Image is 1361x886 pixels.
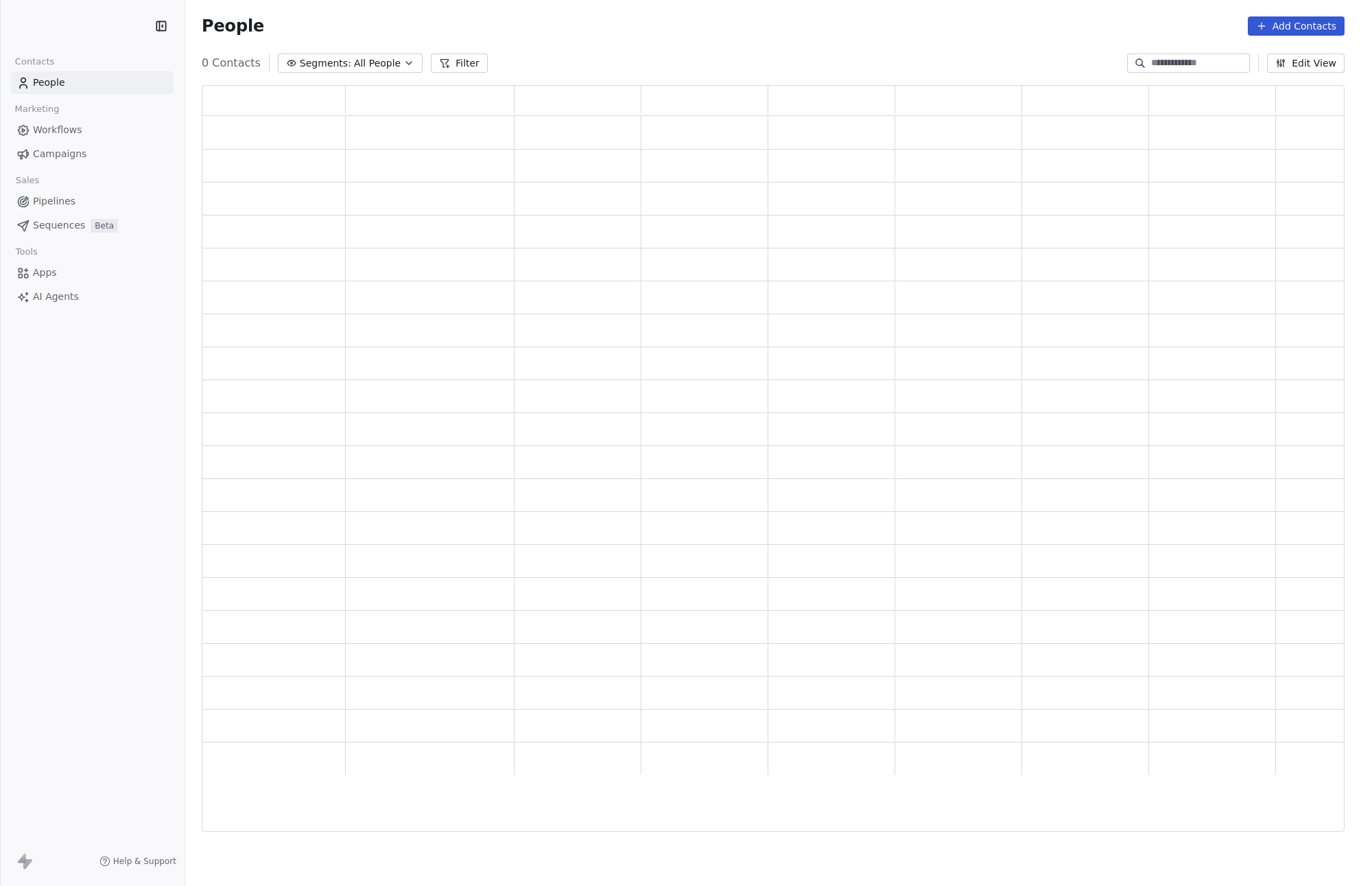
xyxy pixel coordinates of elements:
span: Marketing [9,99,65,119]
span: Tools [10,242,43,262]
span: Pipelines [33,194,75,209]
button: Edit View [1267,54,1345,73]
a: Workflows [11,119,174,141]
span: Contacts [9,51,60,72]
span: People [202,16,264,36]
a: Apps [11,261,174,284]
a: Campaigns [11,143,174,165]
span: Sequences [33,218,85,233]
a: Pipelines [11,190,174,213]
a: Help & Support [99,856,176,867]
span: Sales [10,170,45,191]
button: Filter [431,54,488,73]
a: AI Agents [11,285,174,308]
span: AI Agents [33,290,79,304]
a: People [11,71,174,94]
span: Beta [91,219,118,233]
span: People [33,75,65,90]
button: Add Contacts [1248,16,1345,36]
span: Help & Support [113,856,176,867]
a: SequencesBeta [11,214,174,237]
span: Segments: [300,56,351,71]
span: All People [354,56,401,71]
span: Campaigns [33,147,86,161]
span: Apps [33,266,57,280]
span: Workflows [33,123,82,137]
span: 0 Contacts [202,55,261,71]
